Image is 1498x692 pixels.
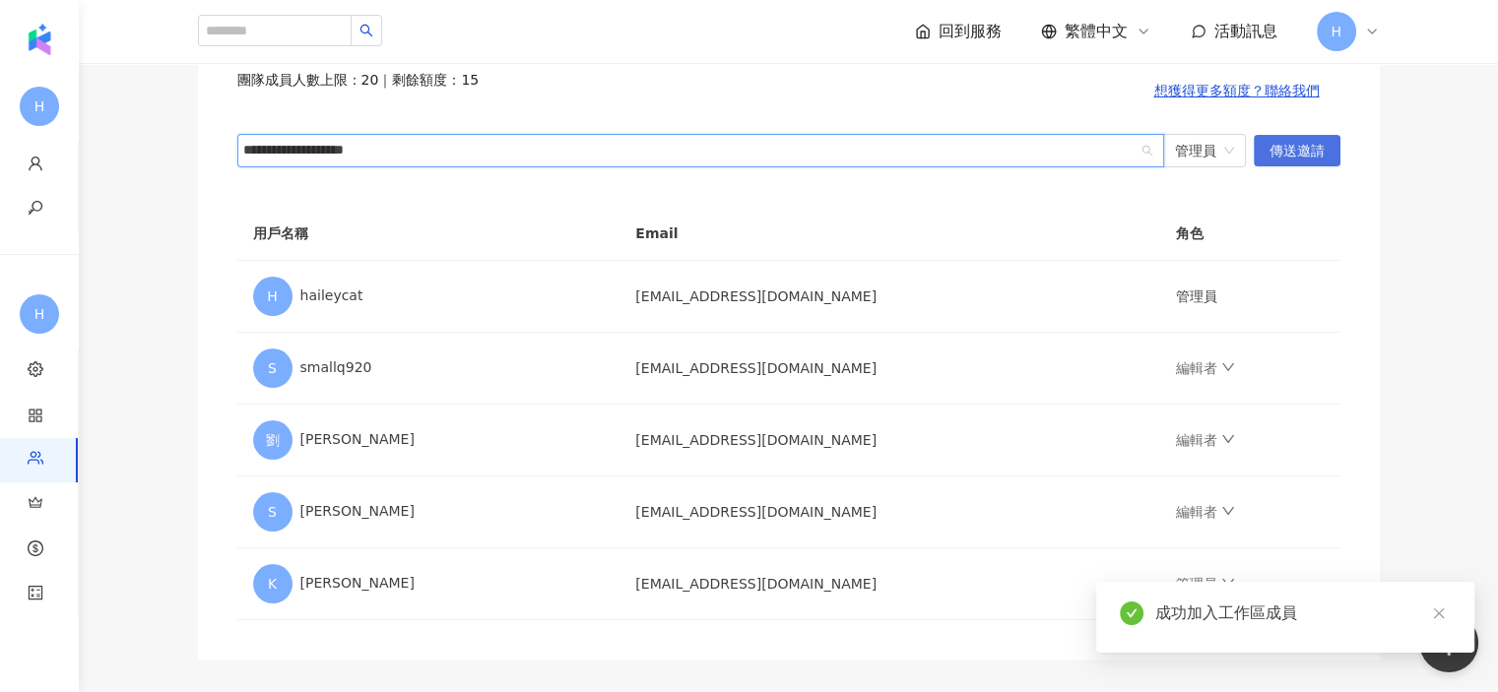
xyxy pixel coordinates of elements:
[619,207,1159,261] th: Email
[28,529,43,573] span: dollar
[1270,136,1325,167] span: 傳送邀請
[253,277,605,316] div: haileycat
[253,564,605,603] div: [PERSON_NAME]
[1159,261,1339,333] td: 管理員
[1214,22,1277,40] span: 活動訊息
[915,21,1002,42] a: 回到服務
[268,357,277,379] span: S
[1221,504,1235,518] span: down
[619,548,1159,620] td: [EMAIL_ADDRESS][DOMAIN_NAME]
[28,188,43,232] span: key
[1331,21,1341,42] span: H
[24,24,55,55] img: logo icon
[359,24,373,37] span: search
[1175,432,1234,448] a: 編輯者
[1221,432,1235,446] span: down
[1159,207,1339,261] th: 角色
[1221,360,1235,374] span: down
[253,348,605,388] div: smallq920
[28,396,43,440] span: appstore
[28,144,43,188] span: user
[1065,21,1128,42] span: 繁體中文
[619,476,1159,548] td: [EMAIL_ADDRESS][DOMAIN_NAME]
[1432,606,1446,620] span: close
[34,303,45,325] span: H
[619,261,1159,333] td: [EMAIL_ADDRESS][DOMAIN_NAME]
[28,573,43,617] span: calculator
[1175,360,1234,376] a: 編輯者
[267,285,278,307] span: H
[1175,135,1234,166] span: 管理員
[939,21,1002,42] span: 回到服務
[253,420,605,460] div: [PERSON_NAME]
[34,95,45,117] span: H
[1155,601,1451,625] div: 成功加入工作區成員
[1175,504,1234,520] a: 編輯者
[268,573,277,595] span: K
[619,333,1159,405] td: [EMAIL_ADDRESS][DOMAIN_NAME]
[619,405,1159,476] td: [EMAIL_ADDRESS][DOMAIN_NAME]
[1221,576,1235,590] span: down
[237,71,480,110] span: 團隊成員人數上限：20 ｜ 剩餘額度：15
[268,501,277,523] span: S
[253,492,605,532] div: [PERSON_NAME]
[1134,71,1340,110] button: 想獲得更多額度？聯絡我們
[1254,135,1340,166] button: 傳送邀請
[237,207,620,261] th: 用戶名稱
[1175,576,1234,592] a: 管理員
[1154,83,1320,98] span: 想獲得更多額度？聯絡我們
[266,429,280,451] span: 劉
[1120,601,1143,625] span: check-circle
